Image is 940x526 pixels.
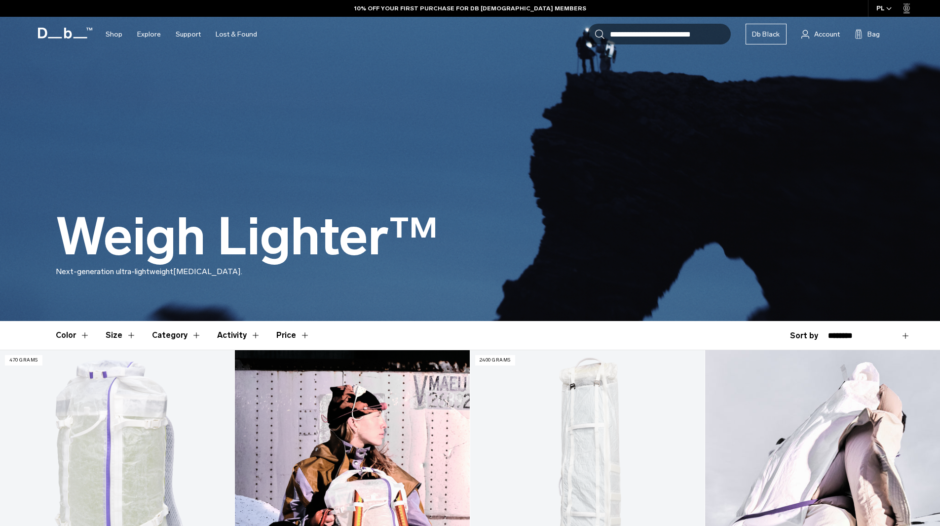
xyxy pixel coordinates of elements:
span: Bag [867,29,880,40]
button: Toggle Filter [152,321,201,350]
button: Toggle Filter [217,321,261,350]
p: 470 grams [5,355,42,365]
button: Toggle Filter [56,321,90,350]
p: 2400 grams [475,355,515,365]
a: Lost & Found [216,17,257,52]
a: Shop [106,17,122,52]
button: Bag [855,28,880,40]
a: Db Black [746,24,787,44]
span: Account [814,29,840,40]
a: Support [176,17,201,52]
a: Account [801,28,840,40]
a: 10% OFF YOUR FIRST PURCHASE FOR DB [DEMOGRAPHIC_DATA] MEMBERS [354,4,586,13]
button: Toggle Filter [106,321,136,350]
nav: Main Navigation [98,17,264,52]
span: [MEDICAL_DATA]. [173,267,242,276]
h1: Weigh Lighter™ [56,208,438,266]
button: Toggle Price [276,321,310,350]
span: Next-generation ultra-lightweight [56,267,173,276]
a: Explore [137,17,161,52]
